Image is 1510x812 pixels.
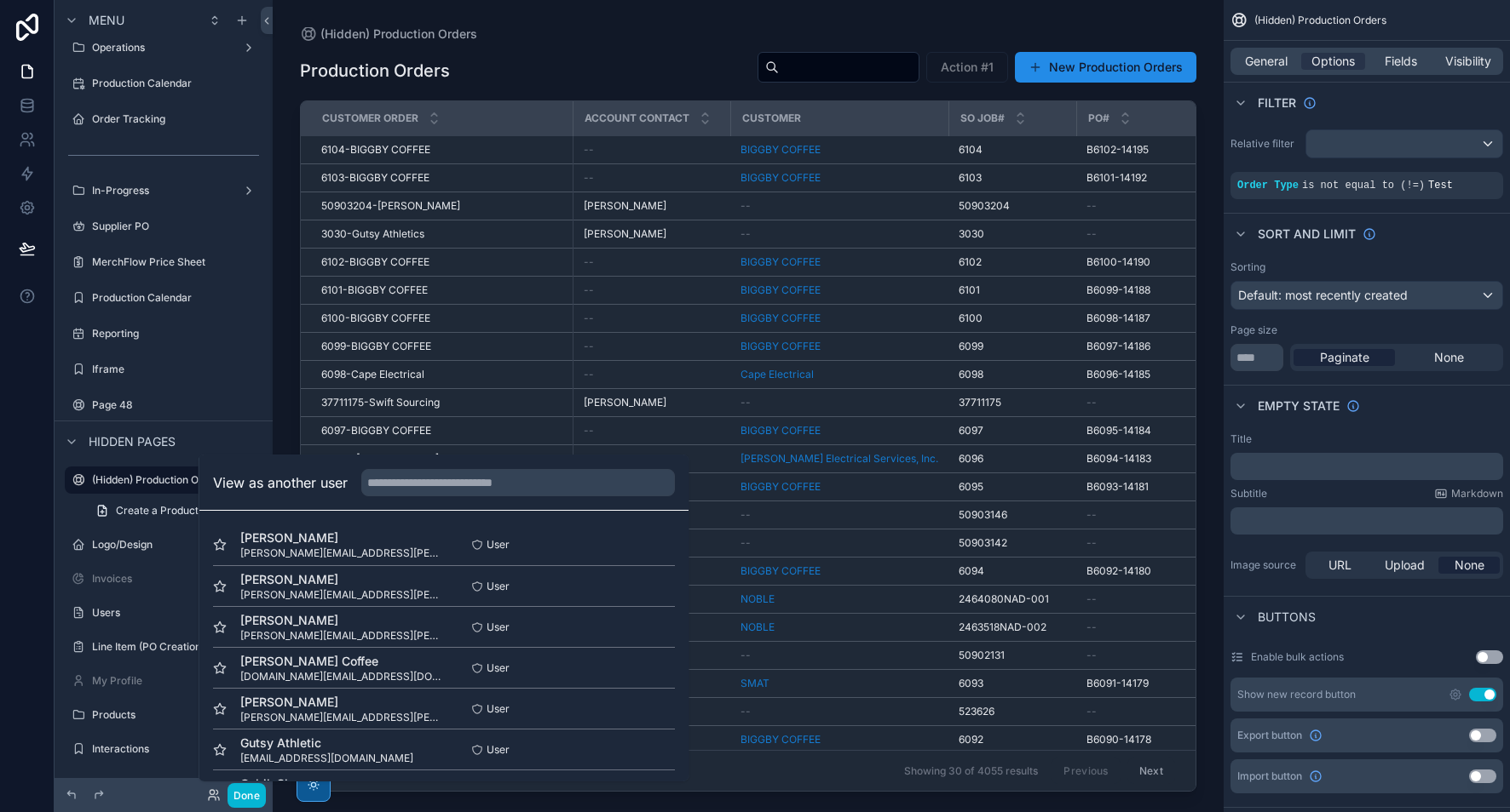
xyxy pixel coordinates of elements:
[89,433,176,450] span: Hidden pages
[240,775,413,792] span: Cubik Shops
[1385,557,1425,574] span: Upload
[1230,453,1503,480] div: scrollable content
[240,612,444,629] span: [PERSON_NAME]
[1328,557,1352,574] span: URL
[1434,349,1464,366] span: None
[904,764,1038,778] span: Showing 30 of 4055 results
[321,368,424,381] span: 6098-Cape Electrical
[65,735,262,763] a: Interactions
[321,452,562,466] a: 6096-"[PERSON_NAME] Electrical Services, Inc."
[228,783,266,808] button: Done
[321,227,562,241] a: 3030-Gutsy Athletics
[321,171,429,185] span: 6103-BIGGBY COFFEE
[1245,53,1288,70] span: General
[65,106,262,133] a: Order Tracking
[1251,650,1344,664] label: Enable bulk actions
[92,41,235,54] label: Operations
[321,199,562,213] a: 50903204-[PERSON_NAME]
[92,327,259,340] label: Reporting
[1230,137,1299,151] label: Relative filter
[321,143,562,157] a: 6104-BIGGBY COFFEE
[960,112,1005,125] span: SO Job#
[92,640,259,654] label: Line Item (PO Creation)
[92,538,259,552] label: Logo/Design
[92,291,259,305] label: Production Calendar
[1258,397,1340,415] span: Empty state
[585,112,689,125] span: Account Contact
[240,571,444,588] span: [PERSON_NAME]
[1428,180,1453,192] span: Test
[65,249,262,276] a: MerchFlow Price Sheet
[321,143,430,157] span: 6104-BIGGBY COFFEE
[1230,558,1299,572] label: Image source
[85,497,262,524] a: Create a Production Orders
[1258,226,1356,243] span: Sort And Limit
[1434,487,1503,500] a: Markdown
[1237,769,1302,783] span: Import button
[321,424,431,437] span: 6097-BIGGBY COFFEE
[92,363,259,376] label: Iframe
[240,752,413,765] span: [EMAIL_ADDRESS][DOMAIN_NAME]
[65,70,262,97] a: Production Calendar
[1258,609,1316,626] span: Buttons
[92,606,259,620] label: Users
[89,12,124,29] span: Menu
[321,452,558,466] span: 6096-"[PERSON_NAME] Electrical Services, Inc."
[65,633,262,660] a: Line Item (PO Creation)
[487,580,510,593] span: User
[321,227,424,241] span: 3030-Gutsy Athletics
[65,392,262,419] a: Page 48
[1385,53,1417,70] span: Fields
[92,184,235,197] label: In-Progress
[240,670,444,683] span: [DOMAIN_NAME][EMAIL_ADDRESS][DOMAIN_NAME]
[487,702,510,716] span: User
[321,171,562,185] a: 6103-BIGGBY COFFEE
[321,340,431,353] span: 6099-BIGGBY COFFEE
[322,112,418,125] span: Customer order
[65,320,262,347] a: Reporting
[65,531,262,558] a: Logo/Design
[240,694,444,711] span: [PERSON_NAME]
[240,588,444,602] span: [PERSON_NAME][EMAIL_ADDRESS][PERSON_NAME][DOMAIN_NAME]
[1455,557,1484,574] span: None
[321,312,562,325] a: 6100-BIGGBY COFFEE
[240,529,444,546] span: [PERSON_NAME]
[1258,94,1296,112] span: Filter
[1230,487,1267,500] label: Subtitle
[321,312,430,325] span: 6100-BIGGBY COFFEE
[1451,487,1503,500] span: Markdown
[487,661,510,675] span: User
[116,504,249,518] span: Create a Production Orders
[92,112,259,126] label: Order Tracking
[92,77,259,90] label: Production Calendar
[742,112,801,125] span: Customer
[92,398,259,412] label: Page 48
[240,711,444,724] span: [PERSON_NAME][EMAIL_ADDRESS][PERSON_NAME][DOMAIN_NAME]
[487,620,510,634] span: User
[65,701,262,729] a: Products
[240,546,444,560] span: [PERSON_NAME][EMAIL_ADDRESS][PERSON_NAME][DOMAIN_NAME]
[321,255,562,269] a: 6102-BIGGBY COFFEE
[65,284,262,312] a: Production Calendar
[321,340,562,353] a: 6099-BIGGBY COFFEE
[1311,53,1355,70] span: Options
[92,708,259,722] label: Products
[92,674,259,688] label: My Profile
[1254,14,1386,27] span: (Hidden) Production Orders
[1230,260,1265,274] label: Sorting
[1230,323,1277,337] label: Page size
[65,466,262,494] a: (Hidden) Production Orders
[321,396,562,409] a: 37711175-Swift Sourcing
[1088,112,1109,125] span: PO#
[1230,281,1503,310] button: Default: most recently created
[1445,53,1491,70] span: Visibility
[1302,180,1425,192] span: is not equal to (!=)
[1237,729,1302,742] span: Export button
[321,424,562,437] a: 6097-BIGGBY COFFEE
[65,356,262,383] a: Iframe
[92,220,259,233] label: Supplier PO
[92,572,259,586] label: Invoices
[65,34,262,61] a: Operations
[65,565,262,592] a: Invoices
[65,213,262,240] a: Supplier PO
